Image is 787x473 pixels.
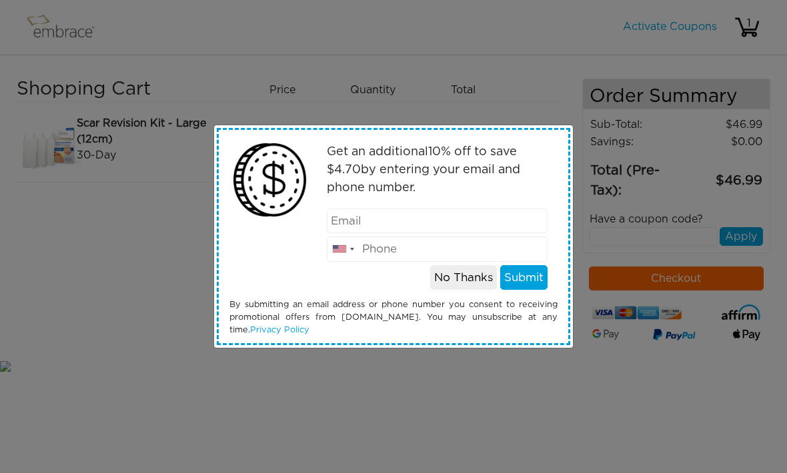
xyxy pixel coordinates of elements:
span: 4.70 [334,164,361,176]
img: money2.png [226,137,313,224]
p: Get an additional % off to save $ by entering your email and phone number. [327,143,548,197]
div: By submitting an email address or phone number you consent to receiving promotional offers from [... [219,298,568,337]
button: Submit [500,265,548,290]
input: Phone [327,236,548,262]
span: 10 [428,146,441,158]
a: Privacy Policy [250,326,309,334]
div: United States: +1 [327,237,358,261]
input: Email [327,209,548,234]
button: No Thanks [430,265,497,290]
